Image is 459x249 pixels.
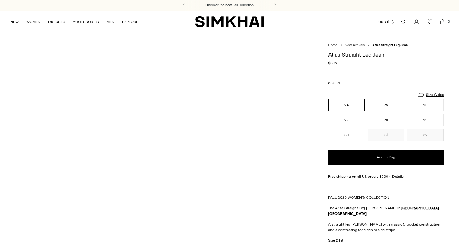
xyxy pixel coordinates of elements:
[106,15,115,29] a: MEN
[407,99,444,111] button: 26
[328,238,343,242] h3: Size & Fit
[328,222,444,233] p: A straight leg [PERSON_NAME] with classic 5-pocket construction and a contrasting tone denim side...
[328,43,444,48] nav: breadcrumbs
[378,15,395,29] button: USD $
[341,43,342,48] div: /
[328,60,337,66] span: $395
[336,81,340,85] span: 24
[407,114,444,126] button: 29
[345,43,365,47] a: New Arrivals
[368,99,404,111] button: 25
[328,129,365,141] button: 30
[328,114,365,126] button: 27
[205,3,254,8] a: Discover the new Fall Collection
[410,16,423,28] a: Go to the account page
[328,174,444,179] div: Free shipping on all US orders $200+
[437,16,449,28] a: Open cart modal
[10,15,19,29] a: NEW
[73,15,99,29] a: ACCESSORIES
[328,195,389,200] a: FALL 2025 WOMEN'S COLLECTION
[397,16,410,28] a: Open search modal
[368,114,404,126] button: 28
[368,129,404,141] button: 31
[48,15,65,29] a: DRESSES
[417,91,444,99] a: Size Guide
[328,150,444,165] button: Add to Bag
[407,129,444,141] button: 32
[328,43,337,47] a: Home
[328,52,444,57] h1: Atlas Straight Leg Jean
[195,16,264,28] a: SIMKHAI
[368,43,370,48] div: /
[328,99,365,111] button: 24
[392,174,404,179] a: Details
[328,205,444,217] p: The Atlas Straight Leg [PERSON_NAME] in
[446,19,452,24] span: 0
[122,15,138,29] a: EXPLORE
[328,233,444,249] button: Size & Fit
[328,206,439,216] strong: [GEOGRAPHIC_DATA] [GEOGRAPHIC_DATA]
[423,16,436,28] a: Wishlist
[26,15,41,29] a: WOMEN
[328,80,340,86] label: Size:
[377,155,395,160] span: Add to Bag
[372,43,408,47] span: Atlas Straight Leg Jean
